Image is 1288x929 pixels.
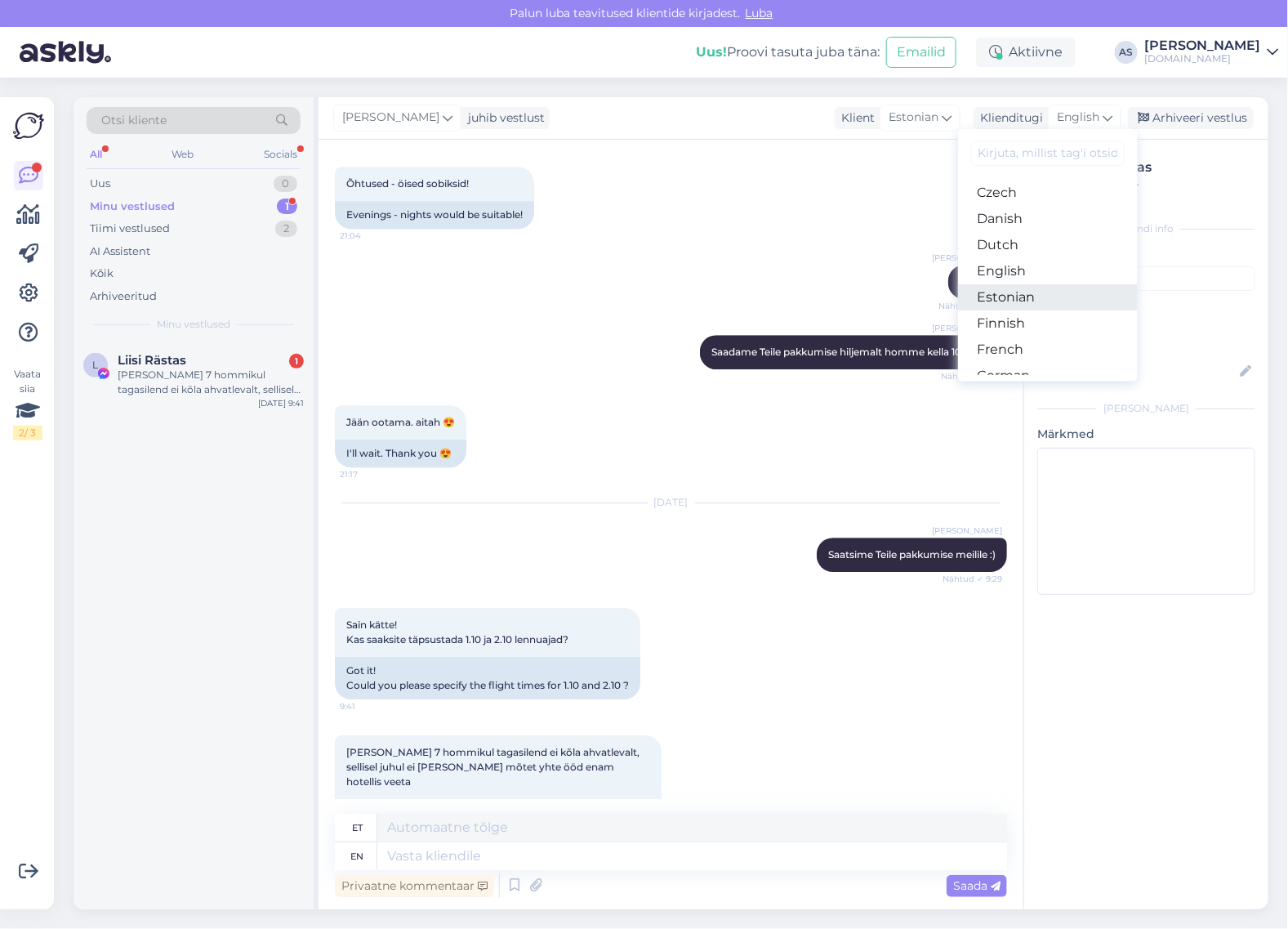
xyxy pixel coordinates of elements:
div: Arhiveeri vestlus [1128,107,1254,129]
div: 2 / 3 [13,426,42,440]
span: Otsi kliente [101,112,167,129]
span: 21:17 [340,468,401,480]
div: Minu vestlused [90,199,175,215]
span: Luba [741,6,778,20]
div: en [351,842,364,870]
span: 21:04 [340,230,401,242]
span: [PERSON_NAME] [932,525,1002,537]
span: [PERSON_NAME] [342,109,439,127]
span: Nähtud ✓ 21:16 [941,370,1002,382]
div: AS [1115,41,1138,64]
span: [PERSON_NAME] [932,322,1002,334]
b: Uus! [696,44,727,60]
a: Finnish [958,310,1138,337]
span: Jään ootama. aitah 😍 [346,416,455,428]
div: # wtsqnygr [1076,177,1250,195]
div: et [352,814,363,842]
div: Kliendi info [1037,221,1255,236]
span: Liisi Rästas [118,353,186,368]
a: German [958,363,1138,389]
input: Lisa tag [1037,266,1255,291]
div: Aktiivne [976,38,1076,67]
div: [DOMAIN_NAME] [1144,52,1260,65]
img: Askly Logo [13,110,44,141]
span: 9:41 [340,700,401,712]
button: Emailid [886,37,956,68]
a: English [958,258,1138,284]
div: [PERSON_NAME] [1144,39,1260,52]
span: [PERSON_NAME] [932,252,1002,264]
span: Nähtud ✓ 21:06 [938,300,1002,312]
div: Klienditugi [974,109,1043,127]
a: French [958,337,1138,363]
span: Nähtud ✓ 9:29 [941,573,1002,585]
div: juhib vestlust [461,109,545,127]
input: Lisa nimi [1038,363,1237,381]
span: Sain kätte! Kas saaksite täpsustada 1.10 ja 2.10 lennuajad? [346,619,568,645]
div: [DATE] [335,495,1007,510]
span: Estonian [889,109,938,127]
div: Got it! Could you please specify the flight times for 1.10 and 2.10 ? [335,657,640,699]
div: I'll wait. Thank you 😍 [335,440,466,467]
div: All [87,144,105,165]
input: Kirjuta, millist tag'i otsid [971,141,1125,166]
span: Saada [953,878,1001,893]
span: Saatsime Teile pakkumise meilile :) [828,548,996,561]
p: Facebooki leht [1037,297,1255,315]
a: Estonian [958,284,1138,310]
p: Kliendi nimi [1037,338,1255,355]
p: Kliendi tag'id [1037,246,1255,263]
span: Õhtused - öised sobiksid! [346,177,469,190]
div: Klient [835,109,875,127]
p: [DOMAIN_NAME] [1037,315,1255,332]
div: Privaatne kommentaar [335,875,494,897]
a: Dutch [958,232,1138,258]
div: 1 [277,199,297,215]
div: Liisi Rästas [1076,158,1250,177]
div: Kõik [90,266,114,282]
div: Arhiveeritud [90,288,157,305]
a: Czech [958,180,1138,206]
span: English [1057,109,1099,127]
div: Evenings - nights would be suitable! [335,201,534,229]
div: 2 [275,221,297,237]
div: Proovi tasuta juba täna: [696,42,880,62]
div: 0 [274,176,297,192]
div: Web [169,144,198,165]
div: Tiimi vestlused [90,221,170,237]
div: 1 [289,354,304,368]
span: L [93,359,99,371]
div: AI Assistent [90,243,150,260]
div: Uus [90,176,110,192]
div: Socials [261,144,301,165]
a: [PERSON_NAME][DOMAIN_NAME] [1144,39,1278,65]
div: [PERSON_NAME] [1037,401,1255,416]
div: Vaata siia [13,367,42,440]
div: [DATE] 9:41 [258,397,304,409]
span: Saadame Teile pakkumise hiljemalt homme kella 10:00ks :) [711,346,996,358]
span: Minu vestlused [157,317,230,332]
a: Danish [958,206,1138,232]
span: [PERSON_NAME] 7 hommikul tagasilend ei kõla ahvatlevalt, sellisel juhul ei [PERSON_NAME] mõtet yh... [346,746,642,788]
p: Märkmed [1037,426,1255,443]
div: [PERSON_NAME] 7 hommikul tagasilend ei kõla ahvatlevalt, sellisel juhul ei [PERSON_NAME] mõtet yh... [118,368,304,397]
